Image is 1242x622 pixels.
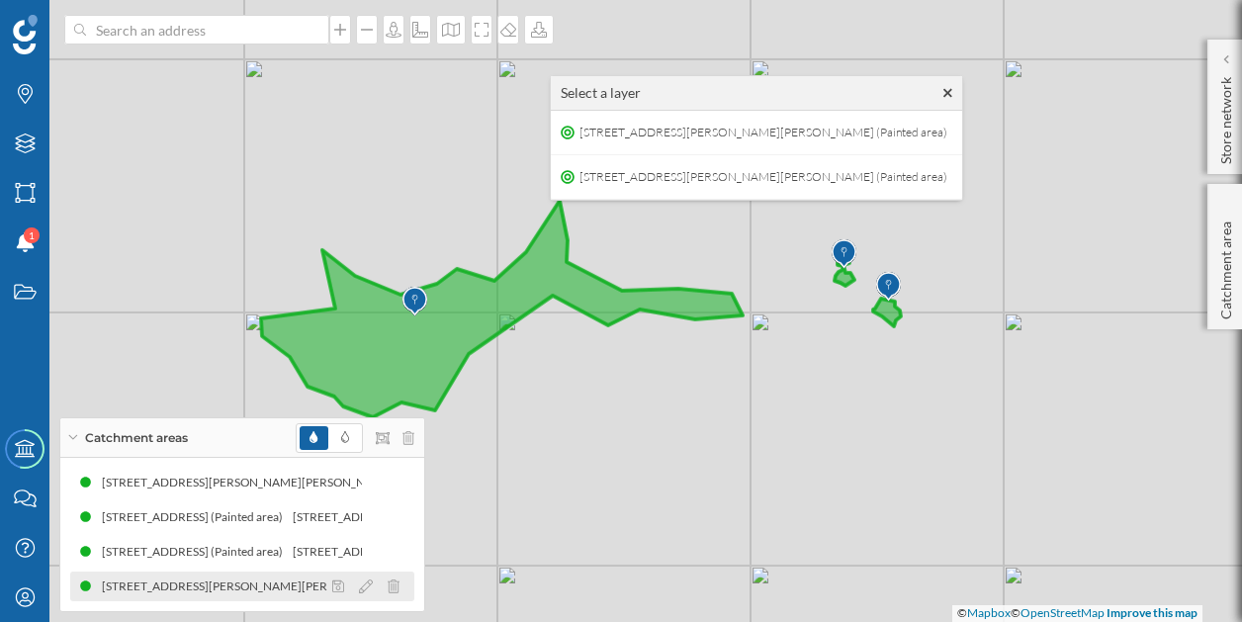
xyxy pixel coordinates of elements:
[96,473,473,492] div: [STREET_ADDRESS][PERSON_NAME][PERSON_NAME] (Painted area)
[40,14,110,32] span: Soporte
[561,83,641,103] span: Select a layer
[13,15,38,54] img: Geoblink Logo
[575,162,952,192] span: [STREET_ADDRESS][PERSON_NAME][PERSON_NAME] (Painted area)
[290,542,481,562] div: [STREET_ADDRESS] (Painted area)
[952,605,1202,622] div: © ©
[876,267,901,307] img: Marker
[99,542,290,562] div: [STREET_ADDRESS] (Painted area)
[1216,69,1236,164] p: Store network
[290,507,481,527] div: [STREET_ADDRESS] (Painted area)
[1020,605,1105,620] a: OpenStreetMap
[99,507,290,527] div: [STREET_ADDRESS] (Painted area)
[1107,605,1198,620] a: Improve this map
[402,282,427,321] img: Marker
[575,118,952,147] span: [STREET_ADDRESS][PERSON_NAME][PERSON_NAME] (Painted area)
[96,577,473,596] div: [STREET_ADDRESS][PERSON_NAME][PERSON_NAME] (Painted area)
[29,225,35,245] span: 1
[832,234,856,274] img: Marker
[85,429,188,447] span: Catchment areas
[1216,214,1236,319] p: Catchment area
[967,605,1011,620] a: Mapbox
